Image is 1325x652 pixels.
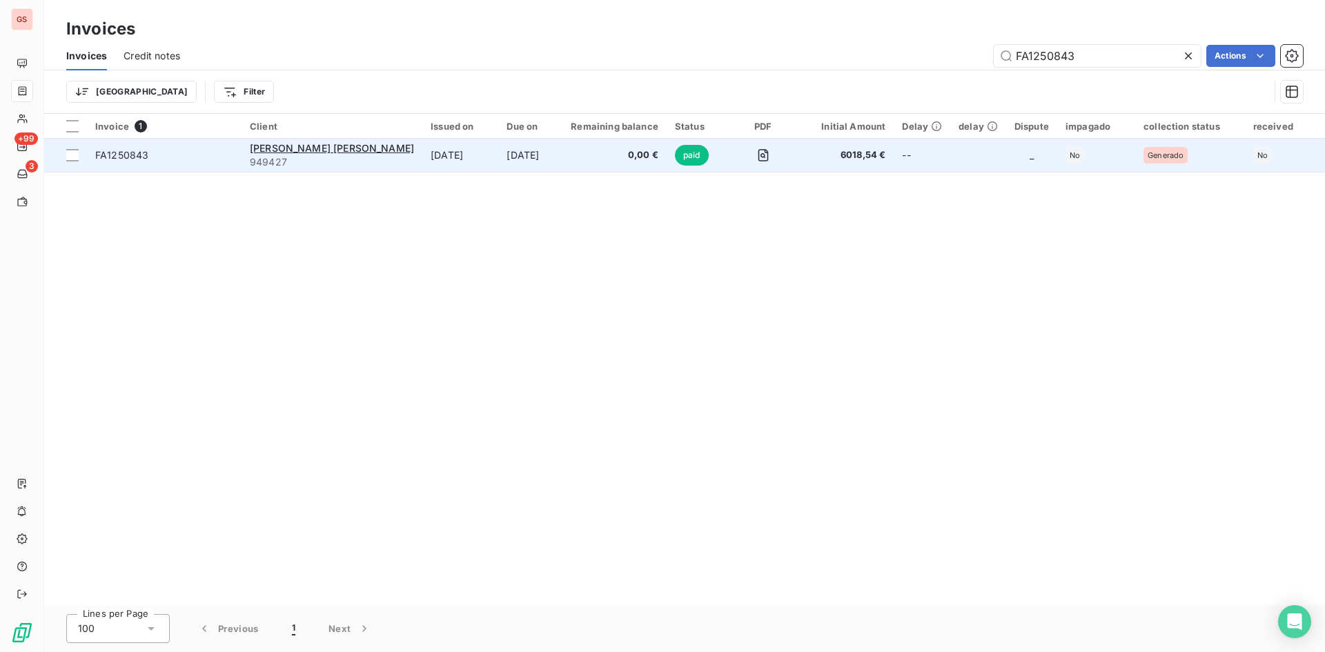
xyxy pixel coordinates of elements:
[805,121,885,132] div: Initial Amount
[422,139,498,172] td: [DATE]
[214,81,274,103] button: Filter
[994,45,1201,67] input: Search
[250,155,414,169] span: 949427
[66,81,197,103] button: [GEOGRAPHIC_DATA]
[250,142,414,154] span: [PERSON_NAME] [PERSON_NAME]
[498,139,562,172] td: [DATE]
[1206,45,1275,67] button: Actions
[78,622,95,635] span: 100
[11,163,32,185] a: 3
[181,614,275,643] button: Previous
[675,145,709,166] span: paid
[124,49,180,63] span: Credit notes
[675,121,721,132] div: Status
[292,622,295,635] span: 1
[66,17,135,41] h3: Invoices
[275,614,312,643] button: 1
[135,120,147,132] span: 1
[507,121,554,132] div: Due on
[571,148,658,162] span: 0,00 €
[11,8,33,30] div: GS
[1257,151,1268,159] span: No
[312,614,388,643] button: Next
[431,121,490,132] div: Issued on
[250,121,414,132] div: Client
[959,121,998,132] div: delay
[1066,121,1127,132] div: impagado
[11,135,32,157] a: +99
[1014,121,1049,132] div: Dispute
[95,121,129,132] span: Invoice
[571,121,658,132] div: Remaining balance
[805,148,885,162] span: 6018,54 €
[1253,121,1310,132] div: received
[894,139,950,172] td: --
[95,149,148,161] span: FA1250843
[26,160,38,172] span: 3
[1148,151,1184,159] span: Generado
[66,49,107,63] span: Invoices
[738,121,788,132] div: PDF
[11,622,33,644] img: Logo LeanPay
[902,121,942,132] div: Delay
[1070,151,1080,159] span: No
[1030,149,1034,161] span: _
[14,132,38,145] span: +99
[1144,121,1237,132] div: collection status
[1278,605,1311,638] div: Open Intercom Messenger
